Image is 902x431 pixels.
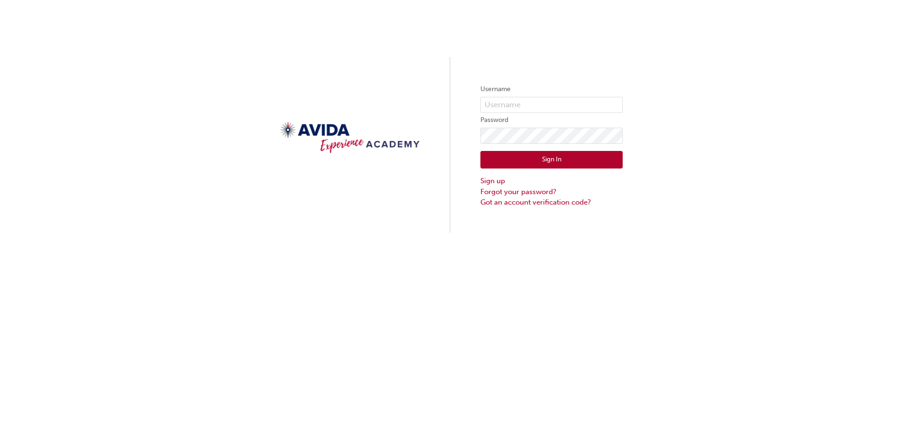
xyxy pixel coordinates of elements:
a: Sign up [480,176,623,187]
a: Forgot your password? [480,187,623,197]
input: Username [480,97,623,113]
label: Password [480,114,623,126]
a: Got an account verification code? [480,197,623,208]
label: Username [480,84,623,95]
img: Trak [279,118,422,157]
button: Sign In [480,151,623,169]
